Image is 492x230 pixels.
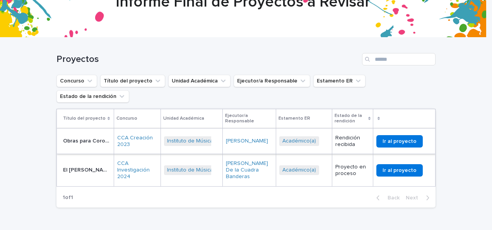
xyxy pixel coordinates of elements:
p: Estamento ER [278,114,310,123]
button: Unidad Académica [168,75,231,87]
p: El traverso chileno: innovación en diseño y materiales para una flauta barroca sudamericana - Pat... [63,165,112,173]
a: CCA Creación 2023 [117,135,157,148]
span: Ir al proyecto [383,168,417,173]
tr: Obras para Coro Avanzado volumen 2 - [PERSON_NAME]Obras para Coro Avanzado volumen 2 - [PERSON_NA... [57,128,436,154]
a: Instituto de Música [167,138,213,144]
a: Instituto de Música [167,167,213,173]
p: Título del proyecto [63,114,106,123]
a: CCA Investigación 2024 [117,160,157,180]
p: Proyecto en proceso [335,164,370,177]
a: Académico(a) [282,167,316,173]
p: Unidad Académica [163,114,204,123]
a: Académico(a) [282,138,316,144]
p: Ejecutor/a Responsable [225,112,273,126]
button: Estado de la rendición [56,90,129,103]
button: Ejecutor/a Responsable [234,75,310,87]
p: Rendición recibida [335,135,370,148]
a: Ir al proyecto [376,164,423,177]
input: Search [362,53,436,65]
a: [PERSON_NAME] [226,138,268,144]
a: [PERSON_NAME] De la Cuadra Banderas [226,160,273,180]
button: Back [370,194,403,201]
span: Ir al proyecto [383,139,417,144]
button: Next [403,194,436,201]
span: Back [383,195,400,201]
p: Estado de la rendición [335,112,366,126]
p: 1 of 1 [56,188,79,207]
span: Next [406,195,423,201]
a: Ir al proyecto [376,135,423,148]
h1: Proyectos [56,54,359,65]
p: Concurso [116,114,137,123]
p: Obras para Coro Avanzado volumen 2 - Felipe Ramos Taky [63,136,112,144]
button: Estamento ER [313,75,366,87]
button: Título del proyecto [100,75,165,87]
tr: El [PERSON_NAME] chileno: innovación en diseño y materiales para una flauta barroca sudamericana ... [57,154,436,186]
button: Concurso [56,75,97,87]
